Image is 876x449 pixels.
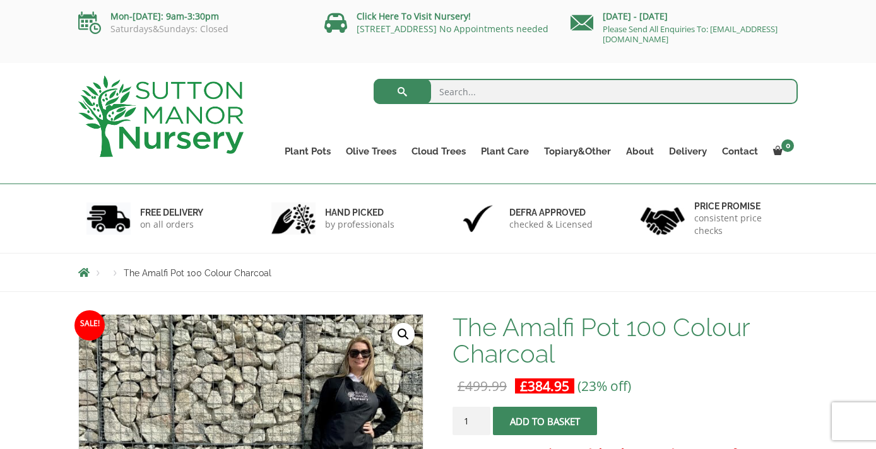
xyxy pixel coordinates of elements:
span: 0 [781,139,794,152]
button: Add to basket [493,407,597,435]
span: Sale! [74,310,105,341]
p: [DATE] - [DATE] [571,9,798,24]
a: Plant Pots [277,143,338,160]
img: 3.jpg [456,202,500,235]
img: logo [78,76,244,157]
img: 2.jpg [271,202,316,235]
h6: hand picked [325,207,394,218]
a: Contact [714,143,766,160]
a: Cloud Trees [404,143,473,160]
p: by professionals [325,218,394,231]
h6: Price promise [694,201,790,212]
input: Search... [374,79,798,104]
bdi: 384.95 [520,377,569,395]
span: The Amalfi Pot 100 Colour Charcoal [124,268,271,278]
a: About [619,143,661,160]
bdi: 499.99 [458,377,507,395]
h6: Defra approved [509,207,593,218]
input: Product quantity [453,407,490,435]
a: 0 [766,143,798,160]
a: Delivery [661,143,714,160]
span: £ [520,377,528,395]
a: [STREET_ADDRESS] No Appointments needed [357,23,548,35]
h1: The Amalfi Pot 100 Colour Charcoal [453,314,798,367]
p: Saturdays&Sundays: Closed [78,24,305,34]
a: Plant Care [473,143,536,160]
a: View full-screen image gallery [392,323,415,346]
p: consistent price checks [694,212,790,237]
a: Click Here To Visit Nursery! [357,10,471,22]
span: £ [458,377,465,395]
a: Olive Trees [338,143,404,160]
a: Topiary&Other [536,143,619,160]
img: 1.jpg [86,202,131,235]
nav: Breadcrumbs [78,267,798,277]
h6: FREE DELIVERY [140,207,203,218]
p: Mon-[DATE]: 9am-3:30pm [78,9,305,24]
p: on all orders [140,218,203,231]
span: (23% off) [577,377,631,395]
a: Please Send All Enquiries To: [EMAIL_ADDRESS][DOMAIN_NAME] [603,23,778,45]
p: checked & Licensed [509,218,593,231]
img: 4.jpg [641,199,685,238]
